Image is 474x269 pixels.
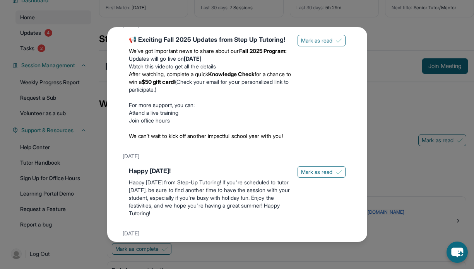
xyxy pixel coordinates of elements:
[336,169,342,175] img: Mark as read
[129,48,239,54] span: We’ve got important news to share about our
[184,55,202,62] strong: [DATE]
[129,109,179,116] a: Attend a live training
[174,78,175,85] span: !
[208,71,255,77] strong: Knowledge Check
[129,35,291,44] div: 📢 Exciting Fall 2025 Updates from Step Up Tutoring!
[129,63,291,70] li: to get all the details
[447,242,468,263] button: chat-button
[129,166,291,175] div: Happy [DATE]!
[129,179,291,217] p: Happy [DATE] from Step-Up Tutoring! If you're scheduled to tutor [DATE], be sure to find another ...
[129,55,291,63] li: Updates will go live on
[298,35,346,46] button: Mark as read
[298,166,346,178] button: Mark as read
[129,133,283,139] span: We can’t wait to kick off another impactful school year with you!
[123,226,352,240] div: [DATE]
[301,168,333,176] span: Mark as read
[123,149,352,163] div: [DATE]
[301,37,333,44] span: Mark as read
[129,63,169,70] a: Watch this video
[142,78,174,85] strong: $50 gift card
[129,70,291,94] li: (Check your email for your personalized link to participate.)
[336,37,342,44] img: Mark as read
[129,101,291,109] p: For more support, you can:
[129,117,170,124] a: Join office hours
[239,48,287,54] strong: Fall 2025 Program:
[129,71,208,77] span: After watching, complete a quick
